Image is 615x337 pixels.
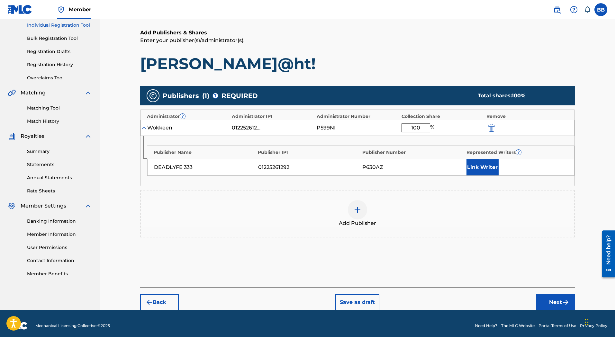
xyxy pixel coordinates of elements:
span: ? [516,150,521,155]
span: Add Publisher [339,219,376,227]
img: f7272a7cc735f4ea7f67.svg [562,298,570,306]
span: Member [69,6,91,13]
span: ? [180,114,185,119]
a: The MLC Website [501,323,535,329]
a: Rate Sheets [27,188,92,194]
a: Statements [27,161,92,168]
img: add [354,206,361,214]
a: Annual Statements [27,174,92,181]
a: Member Benefits [27,270,92,277]
a: Registration History [27,61,92,68]
a: Member Information [27,231,92,238]
a: Match History [27,118,92,125]
div: Publisher Name [154,149,255,156]
span: 100 % [512,93,525,99]
img: 12a2ab48e56ec057fbd8.svg [488,124,495,132]
span: % [430,123,436,132]
span: Matching [21,89,46,97]
a: Individual Registration Tool [27,22,92,29]
p: Enter your publisher(s)/administrator(s). [140,37,575,44]
h1: [PERSON_NAME]@ht! [140,54,575,73]
div: Administrator IPI [232,113,313,120]
a: Privacy Policy [580,323,607,329]
img: search [553,6,561,13]
img: Royalties [8,132,15,140]
img: Top Rightsholder [57,6,65,13]
img: expand [84,132,92,140]
img: Member Settings [8,202,15,210]
a: Summary [27,148,92,155]
div: Drag [585,313,589,332]
div: Administrator Number [317,113,398,120]
span: Mechanical Licensing Collective © 2025 [35,323,110,329]
a: Registration Drafts [27,48,92,55]
a: Contact Information [27,257,92,264]
img: MLC Logo [8,5,32,14]
img: Matching [8,89,16,97]
div: Publisher Number [362,149,464,156]
a: Matching Tool [27,105,92,111]
button: Next [536,294,575,310]
iframe: Chat Widget [583,306,615,337]
img: publishers [149,92,157,100]
button: Back [140,294,179,310]
a: Bulk Registration Tool [27,35,92,42]
div: Administrator [147,113,229,120]
span: ( 1 ) [202,91,209,101]
span: REQUIRED [222,91,258,101]
a: User Permissions [27,244,92,251]
div: Total shares: [478,92,562,100]
a: Portal Terms of Use [538,323,576,329]
span: Publishers [163,91,199,101]
a: Overclaims Tool [27,75,92,81]
div: DEADLYFE 333 [154,164,255,171]
div: 01225261292 [258,164,359,171]
div: Help [567,3,580,16]
span: Royalties [21,132,44,140]
img: expand-cell-toggle [141,125,147,131]
h6: Add Publishers & Shares [140,29,575,37]
span: Member Settings [21,202,66,210]
div: Notifications [584,6,591,13]
img: expand [84,202,92,210]
img: 7ee5dd4eb1f8a8e3ef2f.svg [145,298,153,306]
div: User Menu [594,3,607,16]
iframe: Resource Center [597,228,615,280]
button: Save as draft [335,294,379,310]
img: expand [84,89,92,97]
a: Need Help? [475,323,497,329]
span: ? [213,93,218,98]
div: Represented Writers [466,149,568,156]
div: Remove [486,113,568,120]
div: Publisher IPI [258,149,359,156]
div: P630AZ [362,164,463,171]
button: Link Writer [466,159,499,175]
img: help [570,6,578,13]
div: Collection Share [402,113,483,120]
a: Public Search [551,3,564,16]
a: Banking Information [27,218,92,225]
